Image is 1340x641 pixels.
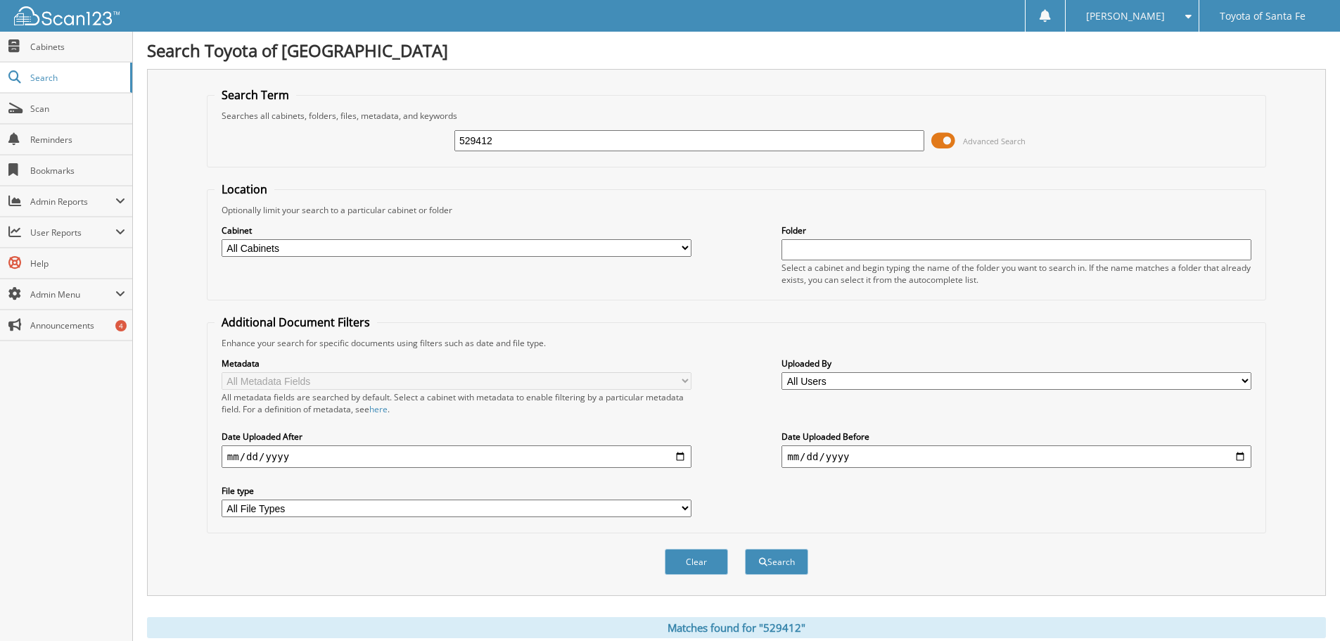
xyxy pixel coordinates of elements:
[222,445,691,468] input: start
[215,204,1258,216] div: Optionally limit your search to a particular cabinet or folder
[215,315,377,330] legend: Additional Document Filters
[781,431,1251,443] label: Date Uploaded Before
[781,262,1251,286] div: Select a cabinet and begin typing the name of the folder you want to search in. If the name match...
[115,320,127,331] div: 4
[222,391,691,415] div: All metadata fields are searched by default. Select a cabinet with metadata to enable filtering b...
[1086,12,1165,20] span: [PERSON_NAME]
[222,485,691,497] label: File type
[30,288,115,300] span: Admin Menu
[30,134,125,146] span: Reminders
[147,39,1326,62] h1: Search Toyota of [GEOGRAPHIC_DATA]
[30,227,115,239] span: User Reports
[222,224,691,236] label: Cabinet
[30,165,125,177] span: Bookmarks
[215,337,1258,349] div: Enhance your search for specific documents using filters such as date and file type.
[665,549,728,575] button: Clear
[781,224,1251,236] label: Folder
[14,6,120,25] img: scan123-logo-white.svg
[30,319,125,331] span: Announcements
[215,87,296,103] legend: Search Term
[30,41,125,53] span: Cabinets
[30,258,125,269] span: Help
[147,617,1326,638] div: Matches found for "529412"
[215,110,1258,122] div: Searches all cabinets, folders, files, metadata, and keywords
[745,549,808,575] button: Search
[222,357,691,369] label: Metadata
[369,403,388,415] a: here
[30,196,115,208] span: Admin Reports
[222,431,691,443] label: Date Uploaded After
[1220,12,1306,20] span: Toyota of Santa Fe
[963,136,1026,146] span: Advanced Search
[781,357,1251,369] label: Uploaded By
[30,103,125,115] span: Scan
[215,182,274,197] legend: Location
[781,445,1251,468] input: end
[30,72,123,84] span: Search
